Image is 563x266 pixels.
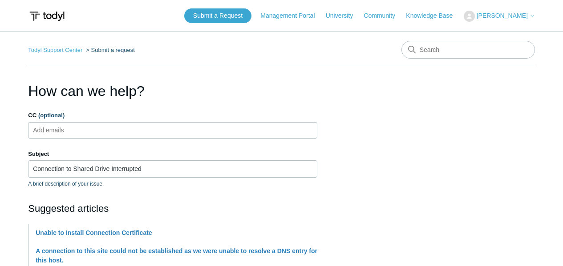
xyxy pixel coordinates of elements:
li: Todyl Support Center [28,47,84,53]
span: (optional) [38,112,65,119]
p: A brief description of your issue. [28,180,317,188]
a: University [326,11,362,20]
button: [PERSON_NAME] [464,11,535,22]
span: [PERSON_NAME] [477,12,528,19]
input: Search [401,41,535,59]
input: Add emails [30,123,83,137]
h2: Suggested articles [28,201,317,216]
a: A connection to this site could not be established as we were unable to resolve a DNS entry for t... [36,247,317,264]
label: CC [28,111,317,120]
a: Unable to Install Connection Certificate [36,229,152,236]
a: Todyl Support Center [28,47,82,53]
li: Submit a request [84,47,135,53]
label: Subject [28,150,317,159]
img: Todyl Support Center Help Center home page [28,8,66,24]
h1: How can we help? [28,80,317,102]
a: Knowledge Base [406,11,462,20]
a: Management Portal [260,11,324,20]
a: Submit a Request [184,8,251,23]
a: Community [364,11,404,20]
